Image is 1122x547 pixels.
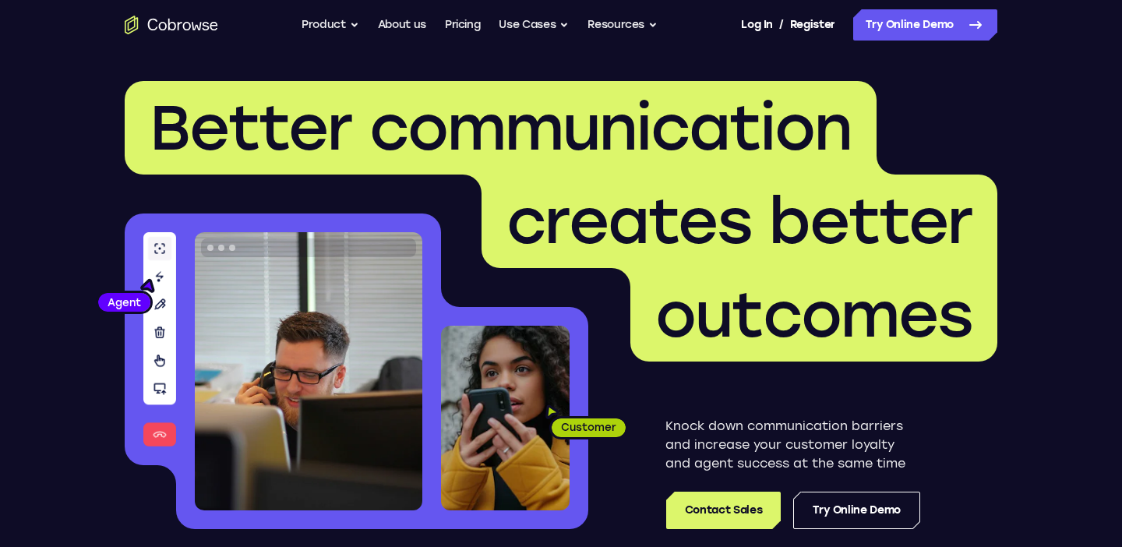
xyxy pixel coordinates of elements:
a: Try Online Demo [853,9,997,41]
span: / [779,16,784,34]
a: About us [378,9,426,41]
a: Register [790,9,835,41]
img: A customer holding their phone [441,326,570,510]
a: Log In [741,9,772,41]
button: Resources [587,9,658,41]
span: outcomes [655,277,972,352]
a: Try Online Demo [793,492,920,529]
a: Pricing [445,9,481,41]
span: Better communication [150,90,852,165]
span: creates better [506,184,972,259]
button: Use Cases [499,9,569,41]
button: Product [302,9,359,41]
a: Contact Sales [666,492,781,529]
a: Go to the home page [125,16,218,34]
img: A customer support agent talking on the phone [195,232,422,510]
p: Knock down communication barriers and increase your customer loyalty and agent success at the sam... [665,417,920,473]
